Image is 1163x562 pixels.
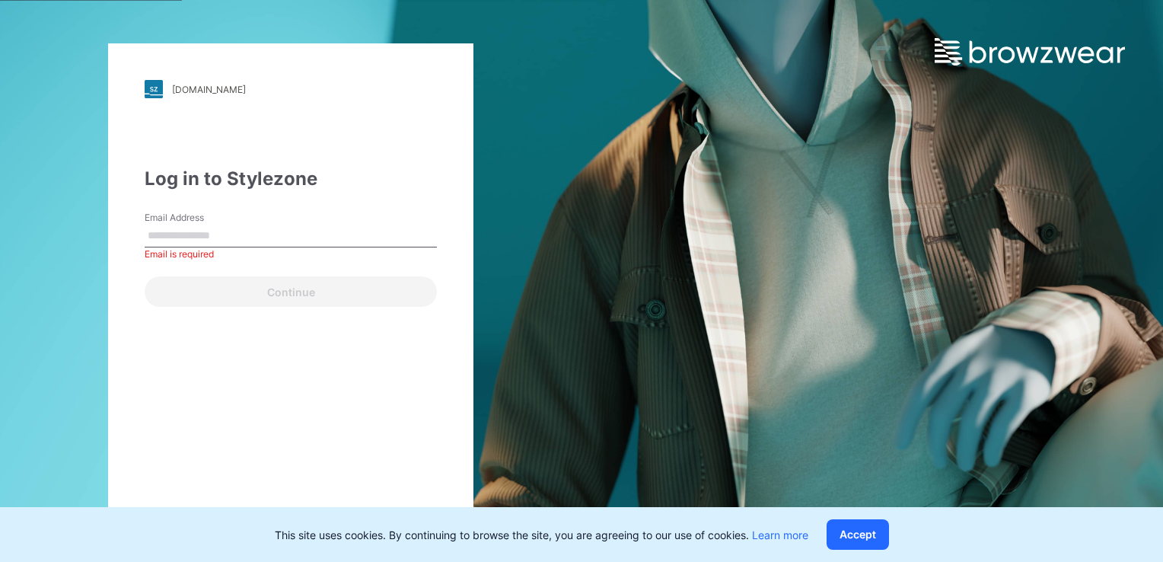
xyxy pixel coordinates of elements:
[172,84,246,95] div: [DOMAIN_NAME]
[145,80,163,98] img: stylezone-logo.562084cfcfab977791bfbf7441f1a819.svg
[275,527,808,543] p: This site uses cookies. By continuing to browse the site, you are agreeing to our use of cookies.
[145,211,251,225] label: Email Address
[935,38,1125,65] img: browzwear-logo.e42bd6dac1945053ebaf764b6aa21510.svg
[145,165,437,193] div: Log in to Stylezone
[827,519,889,550] button: Accept
[145,80,437,98] a: [DOMAIN_NAME]
[145,247,437,261] div: Email is required
[752,528,808,541] a: Learn more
